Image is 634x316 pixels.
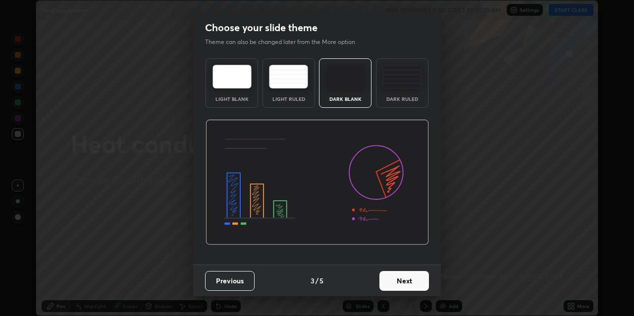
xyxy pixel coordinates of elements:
button: Next [379,271,429,291]
p: Theme can also be changed later from the More option [205,38,366,46]
img: darkRuledTheme.de295e13.svg [382,65,422,89]
h2: Choose your slide theme [205,21,317,34]
img: darkThemeBanner.d06ce4a2.svg [206,120,429,245]
div: Light Blank [212,96,252,101]
img: lightTheme.e5ed3b09.svg [212,65,252,89]
img: lightRuledTheme.5fabf969.svg [269,65,308,89]
div: Light Ruled [269,96,309,101]
h4: 5 [319,275,323,286]
img: darkTheme.f0cc69e5.svg [326,65,365,89]
h4: / [316,275,318,286]
div: Dark Blank [325,96,365,101]
button: Previous [205,271,255,291]
div: Dark Ruled [382,96,422,101]
h4: 3 [311,275,315,286]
